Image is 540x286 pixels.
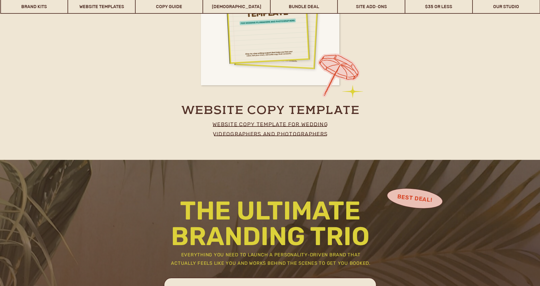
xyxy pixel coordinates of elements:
[389,192,441,205] h3: Best Deal!
[121,43,276,57] h2: Built to perform
[201,120,339,136] a: website copy template for wedding videographers and photographers
[165,198,376,245] h2: The Ultimate Branding Trio
[121,57,276,79] h2: Designed to
[169,251,372,269] h2: Everything you need to launch a personality-driven brand that actually feels like you and works b...
[116,76,282,107] h2: stand out
[167,104,374,117] a: website copy template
